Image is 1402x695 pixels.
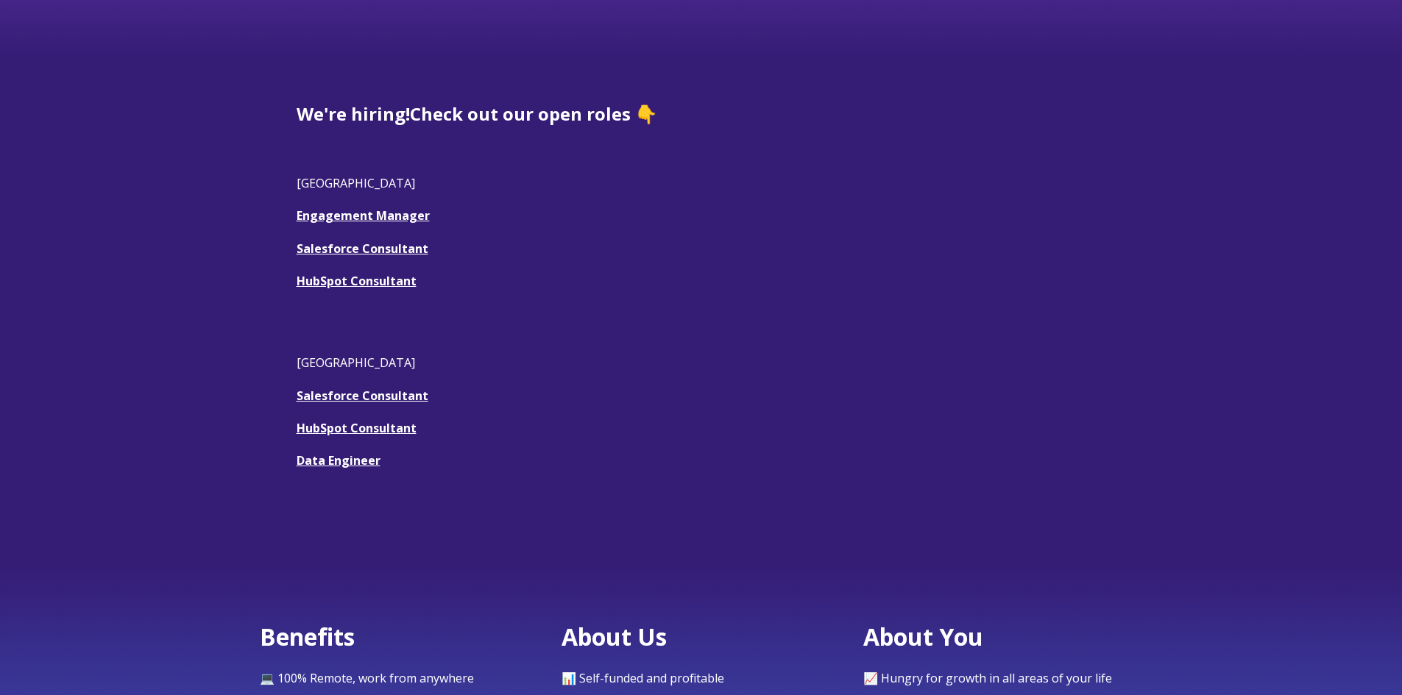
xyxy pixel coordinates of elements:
span: About You [863,621,983,652]
span: 💻 100% Remote, work from anywhere [260,670,474,686]
a: Data Engineer [297,452,380,468]
span: About Us [562,621,667,652]
span: Check out our open roles 👇 [410,101,657,126]
a: HubSpot Consultant [297,273,417,289]
a: Salesforce Consultant [297,388,428,404]
span: We're hiring! [297,101,410,126]
a: Engagement Manager [297,207,430,224]
span: Benefits [260,621,355,652]
a: HubSpot Consultant [297,420,417,436]
span: [GEOGRAPHIC_DATA] [297,175,415,191]
a: Salesforce Consultant [297,240,428,257]
span: [GEOGRAPHIC_DATA] [297,354,415,371]
span: 📊 Self-funded and profitable [562,670,724,686]
span: 📈 Hungry for growth in all areas of your life [863,670,1112,686]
